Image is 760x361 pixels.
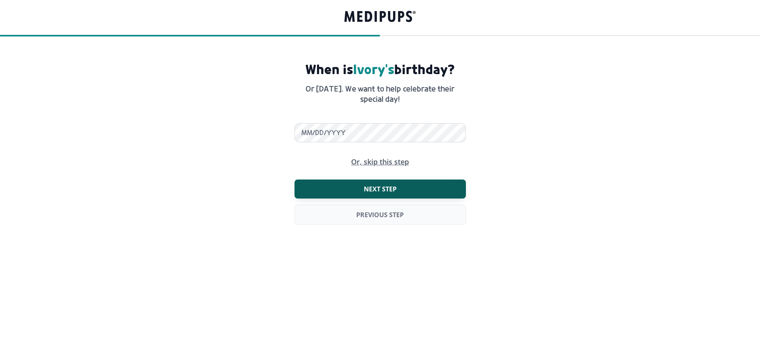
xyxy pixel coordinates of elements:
[294,205,466,225] button: Previous step
[294,180,466,199] button: Next step
[356,211,404,219] span: Previous step
[344,9,416,26] a: Groove
[353,61,394,78] span: Ivory 's
[303,84,457,104] p: Or [DATE]. We want to help celebrate their special day!
[364,185,397,193] span: Next step
[351,158,409,166] button: Or, skip this step
[305,61,455,77] h3: When is birthday?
